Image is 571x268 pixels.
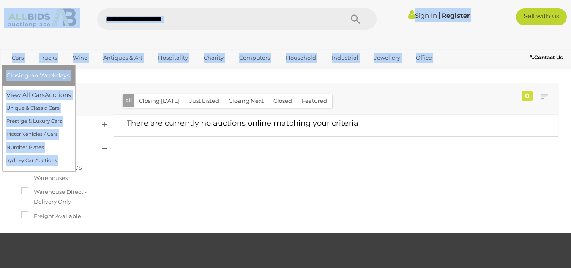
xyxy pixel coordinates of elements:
a: Hospitality [153,51,194,65]
a: Contact Us [530,53,565,62]
h4: Category [21,232,89,240]
a: Jewellery [369,51,406,65]
a: Wine [67,51,93,65]
div: 0 [522,91,533,101]
label: Freight Available [21,211,81,221]
button: Closed [268,94,297,108]
img: Allbids.com.au [4,8,80,28]
a: Antiques & Art [98,51,148,65]
span: | [438,11,440,20]
button: All [123,94,134,107]
button: Closing [DATE] [134,94,185,108]
b: Contact Us [530,54,563,61]
a: Household [280,51,322,65]
button: Search [334,8,377,30]
button: Just Listed [184,94,224,108]
label: Warehouse Direct - Delivery Only [21,187,105,207]
a: Computers [234,51,276,65]
a: Register [442,11,470,19]
a: Sell with us [516,8,567,25]
a: Trucks [34,51,63,65]
a: Sign In [408,11,437,19]
a: Industrial [326,51,364,65]
button: Closing Next [224,94,269,108]
a: Office [410,51,437,65]
label: Items in ALLBIDS Warehouses [21,163,105,183]
span: There are currently no auctions online matching your criteria [127,119,358,128]
a: Cars [6,51,29,65]
a: Charity [198,51,229,65]
button: Featured [297,94,332,108]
